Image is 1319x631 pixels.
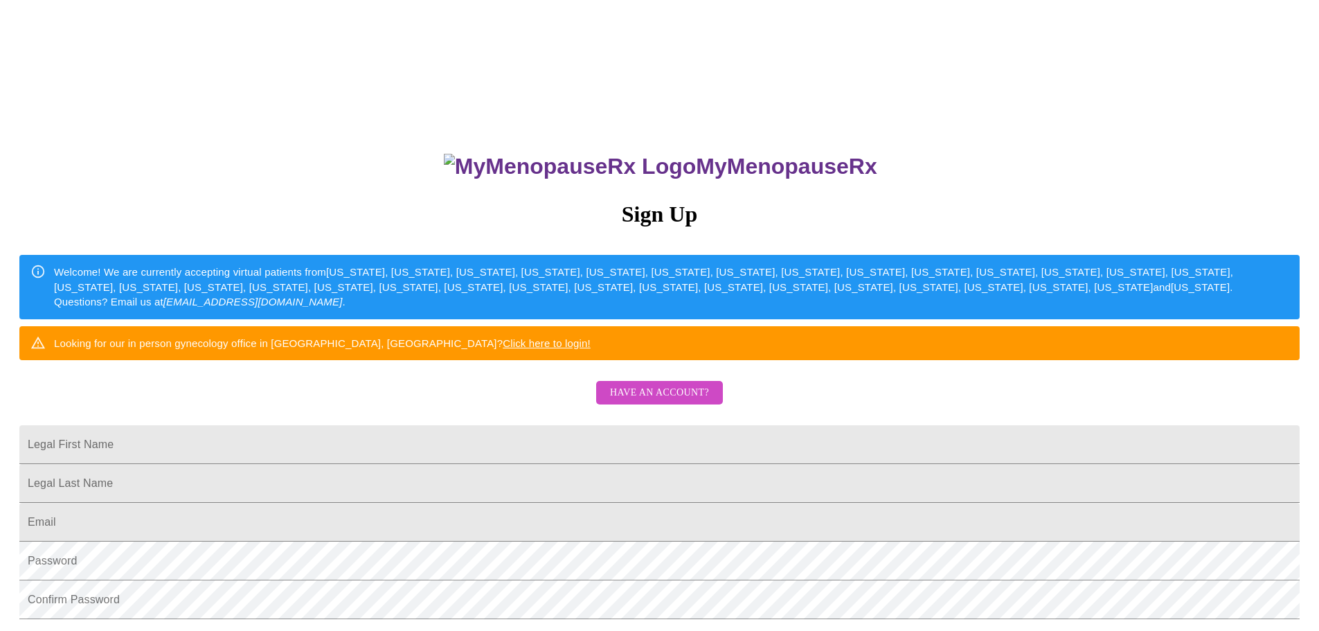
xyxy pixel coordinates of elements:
[444,154,696,179] img: MyMenopauseRx Logo
[21,154,1300,179] h3: MyMenopauseRx
[596,381,723,405] button: Have an account?
[54,259,1289,314] div: Welcome! We are currently accepting virtual patients from [US_STATE], [US_STATE], [US_STATE], [US...
[593,396,726,408] a: Have an account?
[19,202,1300,227] h3: Sign Up
[54,330,591,356] div: Looking for our in person gynecology office in [GEOGRAPHIC_DATA], [GEOGRAPHIC_DATA]?
[503,337,591,349] a: Click here to login!
[163,296,343,308] em: [EMAIL_ADDRESS][DOMAIN_NAME]
[610,384,709,402] span: Have an account?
